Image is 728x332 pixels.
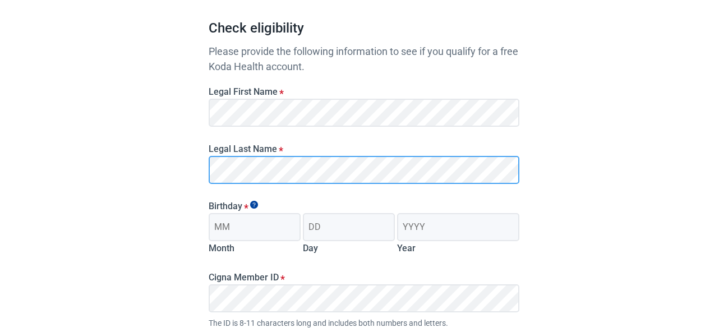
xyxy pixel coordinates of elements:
[250,201,258,209] span: Show tooltip
[209,243,234,253] label: Month
[303,213,395,241] input: Birth day
[209,44,519,74] p: Please provide the following information to see if you qualify for a free Koda Health account.
[397,243,416,253] label: Year
[209,18,519,44] h1: Check eligibility
[397,213,519,241] input: Birth year
[209,272,519,283] label: Cigna Member ID
[209,86,519,97] label: Legal First Name
[209,213,301,241] input: Birth month
[303,243,318,253] label: Day
[209,144,519,154] label: Legal Last Name
[209,317,519,329] span: The ID is 8-11 characters long and includes both numbers and letters.
[209,201,519,211] legend: Birthday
